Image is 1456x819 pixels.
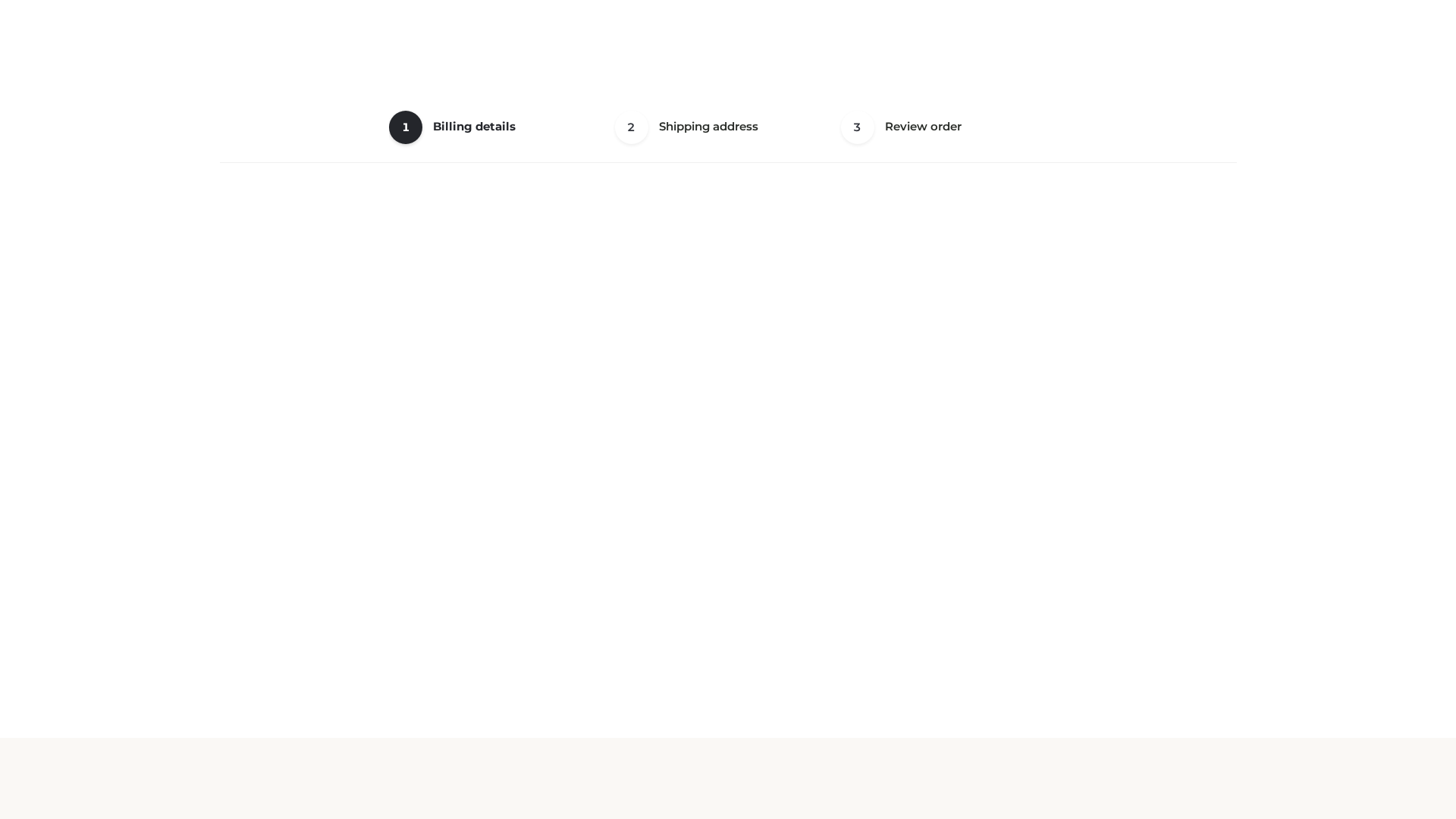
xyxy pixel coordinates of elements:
span: 3 [841,111,874,144]
span: 1 [389,111,422,144]
span: Billing details [433,119,516,133]
span: Shipping address [659,119,758,133]
span: Review order [885,119,962,133]
span: 2 [615,111,648,144]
